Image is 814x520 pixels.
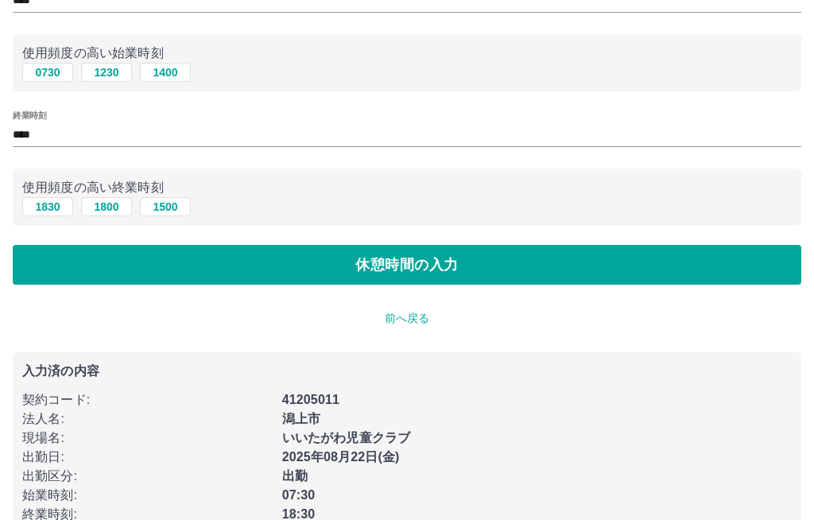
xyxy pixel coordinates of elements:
[22,197,73,216] button: 1830
[22,448,273,467] p: 出勤日 :
[13,245,801,285] button: 休憩時間の入力
[81,63,132,82] button: 1230
[22,178,792,197] p: 使用頻度の高い終業時刻
[22,390,273,409] p: 契約コード :
[22,429,273,448] p: 現場名 :
[282,469,308,483] b: 出勤
[282,450,400,464] b: 2025年08月22日(金)
[282,488,316,502] b: 07:30
[13,110,46,122] label: 終業時刻
[282,393,339,406] b: 41205011
[140,197,191,216] button: 1500
[22,63,73,82] button: 0730
[81,197,132,216] button: 1800
[22,409,273,429] p: 法人名 :
[282,412,320,425] b: 潟上市
[282,431,411,444] b: いいたがわ児童クラブ
[22,467,273,486] p: 出勤区分 :
[13,310,801,327] p: 前へ戻る
[22,44,792,63] p: 使用頻度の高い始業時刻
[22,486,273,505] p: 始業時刻 :
[140,63,191,82] button: 1400
[22,365,792,378] p: 入力済の内容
